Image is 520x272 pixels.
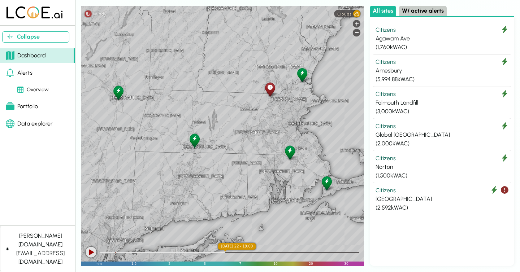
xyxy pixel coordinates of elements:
[373,87,511,119] button: Citizens Falmouth Landfill (3,000kWAC)
[373,55,511,87] button: Citizens Amesbury (5,994.88kWAC)
[376,34,508,43] div: Agawam Ave
[376,90,508,98] div: Citizens
[218,243,256,250] div: [DATE] 22 - 19:00
[296,67,308,83] div: Amesbury
[376,107,508,116] div: ( 3,000 kWAC)
[6,69,32,77] div: Alerts
[376,139,508,148] div: ( 2,000 kWAC)
[376,122,508,131] div: Citizens
[17,86,49,94] div: Overview
[399,6,447,16] button: W/ active alerts
[370,6,396,16] button: All sites
[6,102,38,111] div: Portfolio
[376,154,508,163] div: Citizens
[376,186,508,195] div: Citizens
[376,163,508,171] div: Norton
[376,58,508,66] div: Citizens
[373,23,511,55] button: Citizens Agawam Ave (1,760kWAC)
[373,151,511,183] button: Citizens Norton (1,500kWAC)
[218,243,256,250] div: local time
[373,119,511,151] button: Citizens Global [GEOGRAPHIC_DATA] (2,000kWAC)
[376,195,508,203] div: [GEOGRAPHIC_DATA]
[376,171,508,180] div: ( 1,500 kWAC)
[12,232,69,266] div: [PERSON_NAME][DOMAIN_NAME][EMAIL_ADDRESS][DOMAIN_NAME]
[376,98,508,107] div: Falmouth Landfill
[376,66,508,75] div: Amesbury
[376,26,508,34] div: Citizens
[188,132,201,149] div: Agawam Ave
[376,75,508,84] div: ( 5,994.88 kWAC)
[376,131,508,139] div: Global [GEOGRAPHIC_DATA]
[320,175,333,191] div: Falmouth Landfill
[6,119,53,128] div: Data explorer
[2,31,69,43] button: Collapse
[112,84,125,101] div: Global Albany
[264,81,276,97] div: Tyngsborough
[353,29,360,36] div: Zoom out
[376,203,508,212] div: ( 2,592 kWAC)
[6,51,46,60] div: Dashboard
[337,12,352,16] span: Clouds
[370,6,514,17] div: Select site list category
[376,43,508,52] div: ( 1,760 kWAC)
[283,144,296,161] div: Norton
[373,183,511,215] button: Citizens [GEOGRAPHIC_DATA] (2,592kWAC)
[353,20,360,27] div: Zoom in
